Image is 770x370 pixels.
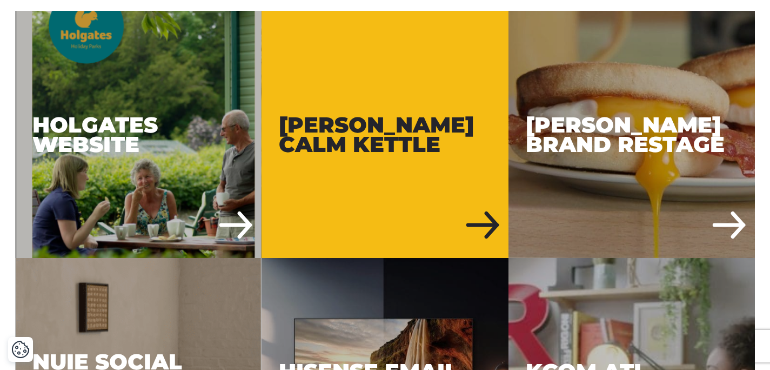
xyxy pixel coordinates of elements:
[11,340,30,359] button: Cookie Settings
[15,11,262,258] a: Holgates Website Holgates Website
[508,11,755,258] a: Russell Hobbs Brand Restage [PERSON_NAME] Brand Restage
[262,11,508,258] div: [PERSON_NAME] Calm Kettle
[15,11,262,258] div: Holgates Website
[11,340,30,359] img: Revisit consent button
[262,11,508,258] a: Russell Hobbs Calm Kettle [PERSON_NAME] Calm Kettle
[508,11,755,258] div: [PERSON_NAME] Brand Restage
